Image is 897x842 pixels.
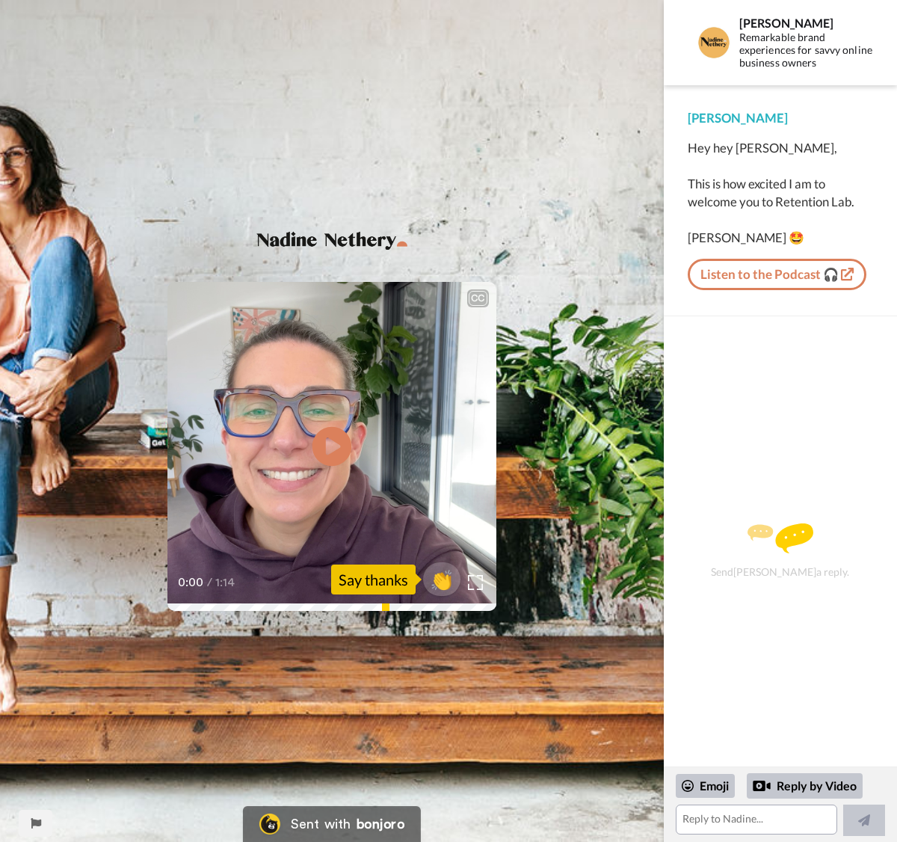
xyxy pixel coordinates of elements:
span: / [207,574,212,591]
button: 👏 [423,562,460,596]
div: [PERSON_NAME] [688,109,873,127]
div: CC [469,291,487,306]
img: fdf1248b-8f68-4fd3-908c-abfca7e3b4fb [250,227,414,252]
div: Send [PERSON_NAME] a reply. [684,342,877,759]
a: Listen to the Podcast 🎧 [688,259,866,290]
span: 1:14 [215,574,241,591]
div: Say thanks [331,565,416,594]
img: message.svg [747,523,813,553]
img: Bonjoro Logo [259,814,280,835]
a: Bonjoro LogoSent withbonjoro [243,806,421,842]
img: Profile Image [696,25,732,61]
span: 0:00 [178,574,204,591]
img: Full screen [468,575,483,590]
div: Hey hey [PERSON_NAME], This is how excited I am to welcome you to Retention Lab. [PERSON_NAME] 🤩 [688,139,873,247]
div: Reply by Video [747,773,863,799]
div: Sent with [291,817,351,831]
div: Emoji [676,774,735,798]
div: Reply by Video [753,777,771,795]
div: bonjoro [357,817,404,831]
span: 👏 [423,568,460,591]
div: [PERSON_NAME] [739,16,872,30]
div: Remarkable brand experiences for savvy online business owners [739,31,872,69]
